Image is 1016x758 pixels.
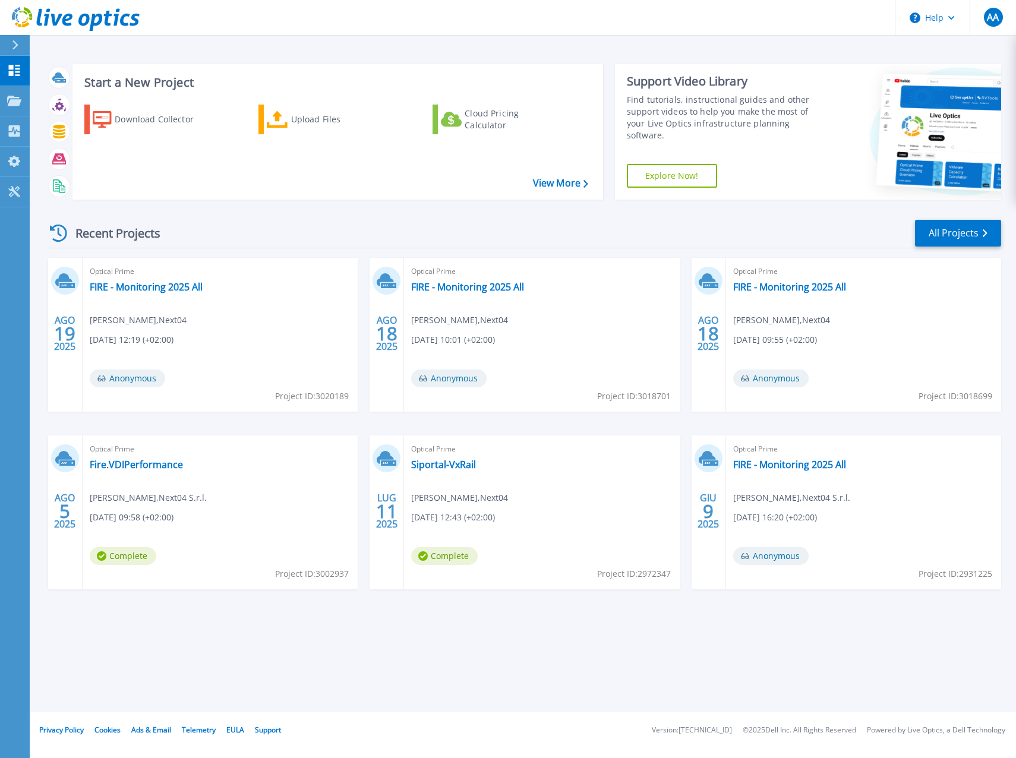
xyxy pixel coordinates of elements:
a: Ads & Email [131,725,171,735]
span: Optical Prime [411,443,672,456]
span: [DATE] 09:55 (+02:00) [733,333,817,346]
span: Anonymous [411,369,487,387]
span: [PERSON_NAME] , Next04 S.r.l. [90,491,207,504]
span: [PERSON_NAME] , Next04 [411,491,508,504]
span: [DATE] 10:01 (+02:00) [411,333,495,346]
div: Find tutorials, instructional guides and other support videos to help you make the most of your L... [627,94,822,141]
span: 19 [54,329,75,339]
span: Optical Prime [90,265,351,278]
a: Fire.VDIPerformance [90,459,183,470]
div: Recent Projects [46,219,176,248]
a: FIRE - Monitoring 2025 All [733,281,846,293]
li: © 2025 Dell Inc. All Rights Reserved [743,727,856,734]
span: Complete [90,547,156,565]
span: [DATE] 12:43 (+02:00) [411,511,495,524]
a: Download Collector [84,105,217,134]
div: GIU 2025 [697,489,720,533]
span: 5 [59,506,70,516]
span: Anonymous [733,547,809,565]
span: [DATE] 09:58 (+02:00) [90,511,173,524]
span: [DATE] 12:19 (+02:00) [90,333,173,346]
div: Support Video Library [627,74,822,89]
a: EULA [226,725,244,735]
span: Complete [411,547,478,565]
span: [PERSON_NAME] , Next04 [411,314,508,327]
div: AGO 2025 [697,312,720,355]
a: View More [533,178,588,189]
span: Anonymous [733,369,809,387]
span: [PERSON_NAME] , Next04 S.r.l. [733,491,850,504]
div: Cloud Pricing Calculator [465,108,560,131]
span: 9 [703,506,714,516]
a: Telemetry [182,725,216,735]
span: [DATE] 16:20 (+02:00) [733,511,817,524]
span: Optical Prime [733,265,994,278]
span: Optical Prime [90,443,351,456]
div: Upload Files [291,108,386,131]
span: Project ID: 3002937 [275,567,349,580]
div: AGO 2025 [376,312,398,355]
div: LUG 2025 [376,489,398,533]
a: FIRE - Monitoring 2025 All [733,459,846,470]
a: Explore Now! [627,164,717,188]
a: All Projects [915,220,1001,247]
span: 11 [376,506,397,516]
span: Project ID: 3018699 [919,390,992,403]
span: Project ID: 3018701 [597,390,671,403]
h3: Start a New Project [84,76,588,89]
a: Upload Files [258,105,391,134]
span: 18 [376,329,397,339]
a: Cloud Pricing Calculator [433,105,565,134]
span: Anonymous [90,369,165,387]
a: FIRE - Monitoring 2025 All [90,281,203,293]
a: Siportal-VxRail [411,459,476,470]
li: Powered by Live Optics, a Dell Technology [867,727,1005,734]
span: Project ID: 2972347 [597,567,671,580]
span: Optical Prime [733,443,994,456]
span: [PERSON_NAME] , Next04 [90,314,187,327]
span: Project ID: 2931225 [919,567,992,580]
div: Download Collector [115,108,210,131]
a: Support [255,725,281,735]
div: AGO 2025 [53,489,76,533]
a: Privacy Policy [39,725,84,735]
li: Version: [TECHNICAL_ID] [652,727,732,734]
span: AA [987,12,999,22]
a: Cookies [94,725,121,735]
span: Optical Prime [411,265,672,278]
a: FIRE - Monitoring 2025 All [411,281,524,293]
div: AGO 2025 [53,312,76,355]
span: 18 [698,329,719,339]
span: [PERSON_NAME] , Next04 [733,314,830,327]
span: Project ID: 3020189 [275,390,349,403]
